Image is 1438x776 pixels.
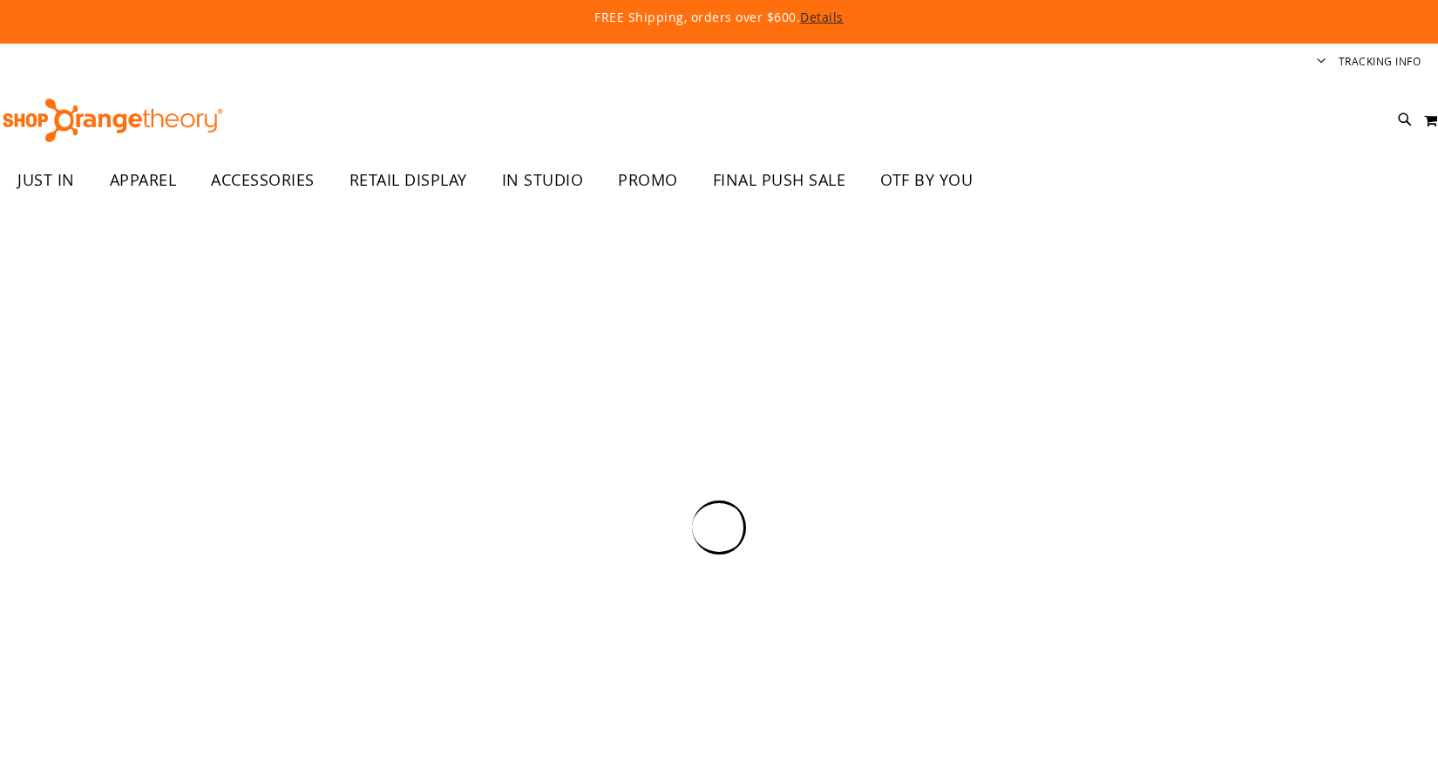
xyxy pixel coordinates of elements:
a: PROMO [600,160,695,201]
a: Tracking Info [1339,54,1421,69]
a: ACCESSORIES [193,160,332,201]
span: FINAL PUSH SALE [713,160,846,200]
span: PROMO [618,160,678,200]
span: ACCESSORIES [211,160,315,200]
span: RETAIL DISPLAY [349,160,467,200]
span: APPAREL [110,160,177,200]
a: IN STUDIO [485,160,601,201]
a: APPAREL [92,160,194,201]
p: FREE Shipping, orders over $600. [196,9,1242,26]
a: OTF BY YOU [863,160,990,201]
span: IN STUDIO [502,160,584,200]
a: Details [800,9,844,25]
span: OTF BY YOU [880,160,973,200]
button: Account menu [1317,54,1326,71]
a: RETAIL DISPLAY [332,160,485,201]
a: FINAL PUSH SALE [695,160,864,201]
span: JUST IN [17,160,75,200]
